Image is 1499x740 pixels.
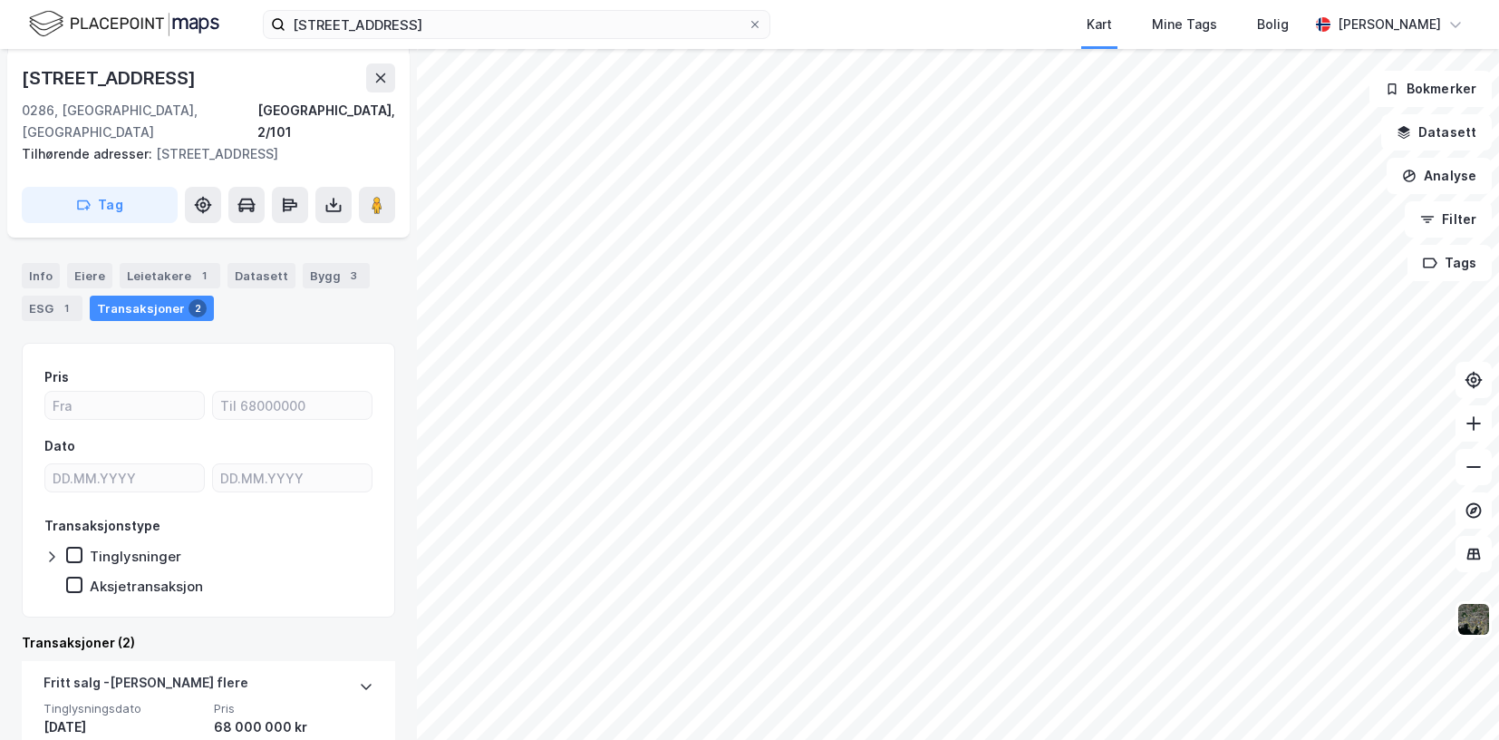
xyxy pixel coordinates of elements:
div: [PERSON_NAME] [1338,14,1441,35]
span: Tinglysningsdato [44,701,203,716]
div: 68 000 000 kr [214,716,373,738]
span: Pris [214,701,373,716]
div: Kart [1087,14,1112,35]
div: 1 [195,267,213,285]
div: Datasett [227,263,295,288]
button: Bokmerker [1369,71,1492,107]
iframe: Chat Widget [1408,653,1499,740]
img: 9k= [1456,602,1491,637]
button: Tags [1407,245,1492,281]
div: Pris [44,366,69,388]
div: 3 [344,267,363,285]
div: Eiere [67,263,112,288]
img: logo.f888ab2527a4732fd821a326f86c7f29.svg [29,8,219,40]
div: Leietakere [120,263,220,288]
div: Info [22,263,60,288]
button: Datasett [1381,114,1492,151]
div: [GEOGRAPHIC_DATA], 2/101 [257,100,395,143]
span: Tilhørende adresser: [22,146,156,161]
div: Transaksjoner [90,296,214,321]
input: DD.MM.YYYY [213,464,372,492]
div: Aksjetransaksjon [90,578,203,595]
div: 1 [57,299,75,317]
div: 2 [189,299,207,317]
input: Til 68000000 [213,392,372,419]
div: Kontrollprogram for chat [1408,653,1499,740]
div: Bygg [303,263,370,288]
div: [STREET_ADDRESS] [22,143,381,165]
button: Filter [1405,201,1492,238]
div: [STREET_ADDRESS] [22,63,199,92]
div: Dato [44,435,75,457]
div: Transaksjonstype [44,515,160,537]
button: Tag [22,187,178,223]
div: Mine Tags [1152,14,1217,35]
div: Bolig [1257,14,1289,35]
div: Tinglysninger [90,548,181,565]
div: ESG [22,296,82,321]
input: Søk på adresse, matrikkel, gårdeiere, leietakere eller personer [285,11,748,38]
div: Fritt salg - [PERSON_NAME] flere [44,672,248,701]
input: DD.MM.YYYY [45,464,204,492]
div: 0286, [GEOGRAPHIC_DATA], [GEOGRAPHIC_DATA] [22,100,257,143]
input: Fra [45,392,204,419]
button: Analyse [1387,158,1492,194]
div: [DATE] [44,716,203,738]
div: Transaksjoner (2) [22,632,395,654]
